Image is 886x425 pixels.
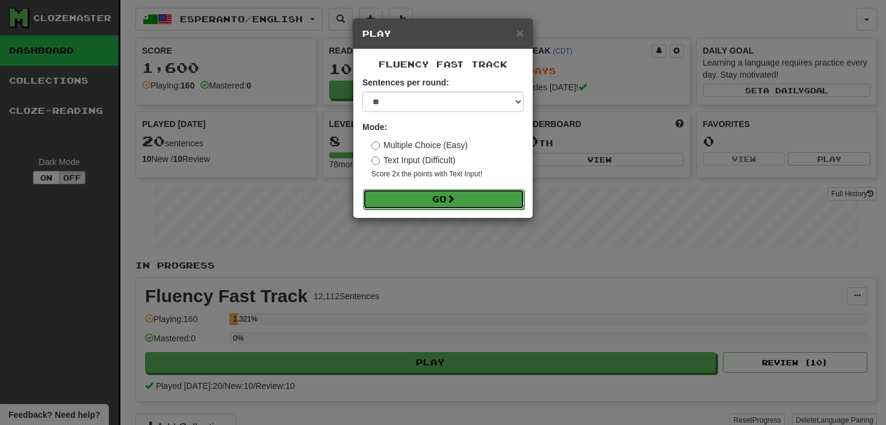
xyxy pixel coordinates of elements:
[362,28,524,40] h5: Play
[371,157,380,165] input: Text Input (Difficult)
[516,26,524,40] span: ×
[516,26,524,39] button: Close
[371,169,524,179] small: Score 2x the points with Text Input !
[371,139,468,151] label: Multiple Choice (Easy)
[362,122,387,132] strong: Mode:
[363,189,524,209] button: Go
[371,141,380,150] input: Multiple Choice (Easy)
[362,76,449,88] label: Sentences per round:
[371,154,456,166] label: Text Input (Difficult)
[379,59,507,69] span: Fluency Fast Track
